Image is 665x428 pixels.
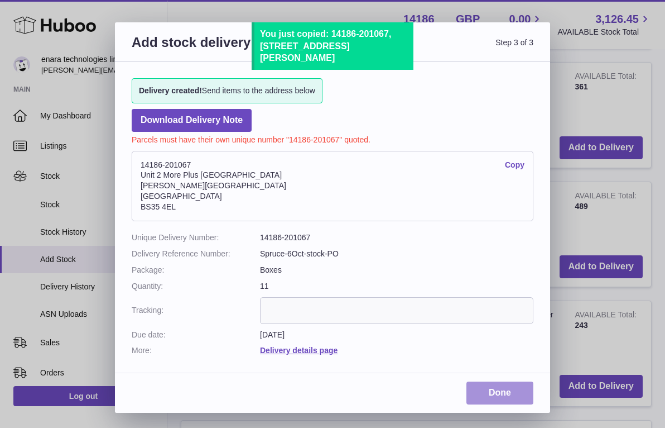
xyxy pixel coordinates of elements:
[132,34,332,64] h3: Add stock delivery
[260,28,408,64] div: You just copied: 14186-201067, [STREET_ADDRESS][PERSON_NAME]
[139,86,202,95] strong: Delivery created!
[132,297,260,324] dt: Tracking:
[505,160,524,170] a: Copy
[132,151,533,221] address: 14186-201067 Unit 2 More Plus [GEOGRAPHIC_DATA] [PERSON_NAME][GEOGRAPHIC_DATA] [GEOGRAPHIC_DATA] ...
[260,330,533,340] dd: [DATE]
[132,232,260,243] dt: Unique Delivery Number:
[132,109,252,132] a: Download Delivery Note
[132,265,260,275] dt: Package:
[132,249,260,259] dt: Delivery Reference Number:
[260,265,533,275] dd: Boxes
[132,132,533,145] p: Parcels must have their own unique number "14186-201067" quoted.
[139,85,315,96] span: Send items to the address below
[132,345,260,356] dt: More:
[260,346,338,355] a: Delivery details page
[260,249,533,259] dd: Spruce-6Oct-stock-PO
[466,382,533,405] a: Done
[260,232,533,243] dd: 14186-201067
[132,281,260,292] dt: Quantity:
[132,330,260,340] dt: Due date:
[260,281,533,292] dd: 11
[332,34,533,64] span: Step 3 of 3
